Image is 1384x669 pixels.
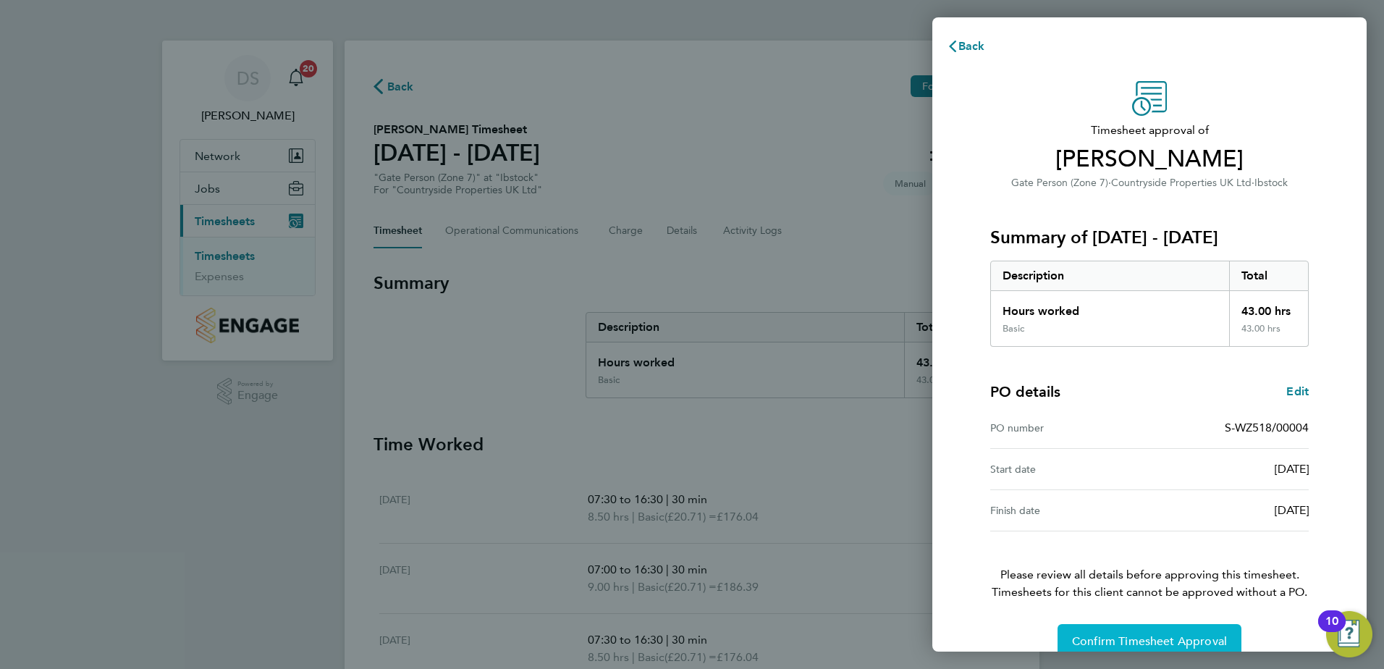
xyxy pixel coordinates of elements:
div: [DATE] [1149,502,1309,519]
h4: PO details [990,382,1060,402]
h3: Summary of [DATE] - [DATE] [990,226,1309,249]
div: 43.00 hrs [1229,291,1309,323]
div: 10 [1325,621,1338,640]
div: [DATE] [1149,460,1309,478]
div: 43.00 hrs [1229,323,1309,346]
div: Total [1229,261,1309,290]
p: Please review all details before approving this timesheet. [973,531,1326,601]
div: Start date [990,460,1149,478]
span: · [1252,177,1254,189]
div: Summary of 22 - 28 Sep 2025 [990,261,1309,347]
span: Confirm Timesheet Approval [1072,634,1227,649]
a: Edit [1286,383,1309,400]
span: Ibstock [1254,177,1288,189]
button: Confirm Timesheet Approval [1058,624,1241,659]
button: Back [932,32,1000,61]
div: Description [991,261,1229,290]
div: Basic [1003,323,1024,334]
span: · [1108,177,1111,189]
span: Countryside Properties UK Ltd [1111,177,1252,189]
div: Finish date [990,502,1149,519]
span: Timesheets for this client cannot be approved without a PO. [973,584,1326,601]
span: Gate Person (Zone 7) [1011,177,1108,189]
span: Timesheet approval of [990,122,1309,139]
div: Hours worked [991,291,1229,323]
button: Open Resource Center, 10 new notifications [1326,611,1372,657]
div: PO number [990,419,1149,437]
span: S-WZ518/00004 [1225,421,1309,434]
span: Edit [1286,384,1309,398]
span: [PERSON_NAME] [990,145,1309,174]
span: Back [958,39,985,53]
